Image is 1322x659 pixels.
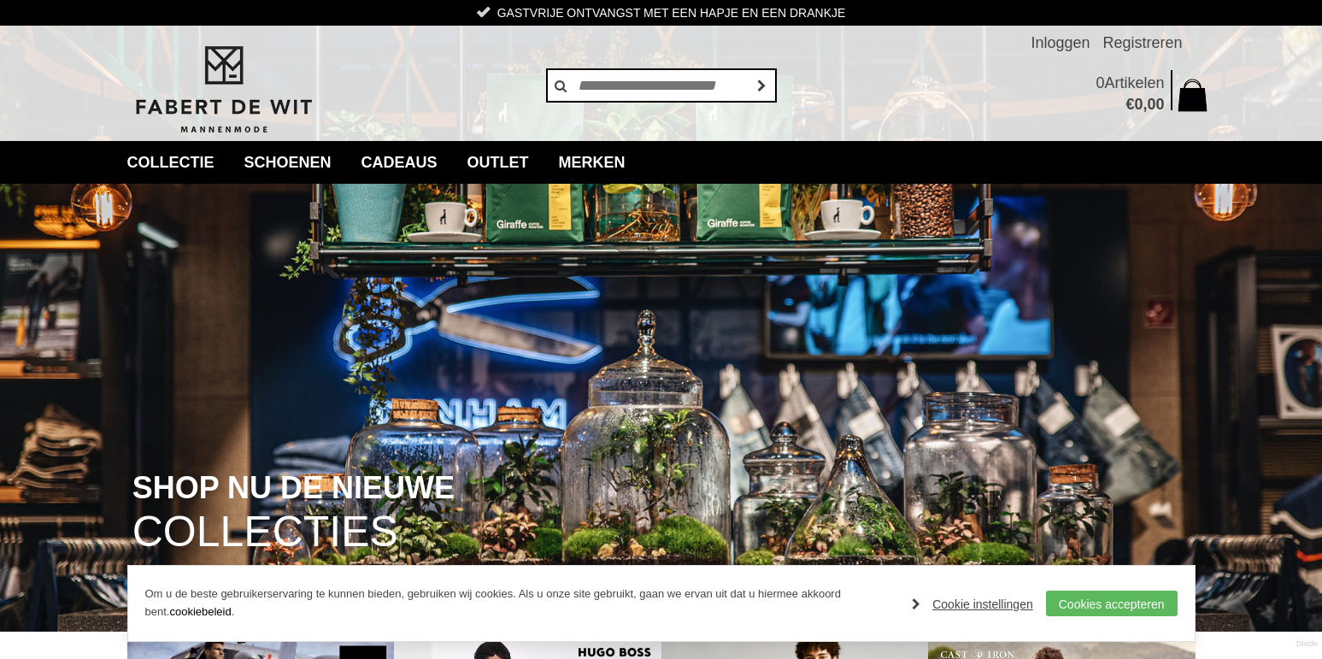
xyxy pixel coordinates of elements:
a: Outlet [455,141,542,184]
a: Cookie instellingen [912,591,1033,617]
span: 0 [1134,96,1143,113]
img: Fabert de Wit [127,44,320,136]
a: collectie [115,141,227,184]
a: Merken [546,141,638,184]
a: cookiebeleid [169,605,231,618]
span: € [1125,96,1134,113]
a: Registreren [1102,26,1182,60]
span: SHOP NU DE NIEUWE [132,472,455,504]
a: Schoenen [232,141,344,184]
p: Om u de beste gebruikerservaring te kunnen bieden, gebruiken wij cookies. Als u onze site gebruik... [145,585,896,621]
a: Cadeaus [349,141,450,184]
span: , [1143,96,1147,113]
span: COLLECTIES [132,510,398,554]
span: 00 [1147,96,1164,113]
span: 0 [1096,74,1104,91]
a: Cookies accepteren [1046,591,1178,616]
span: Artikelen [1104,74,1164,91]
a: Inloggen [1031,26,1090,60]
a: Divide [1296,633,1318,655]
